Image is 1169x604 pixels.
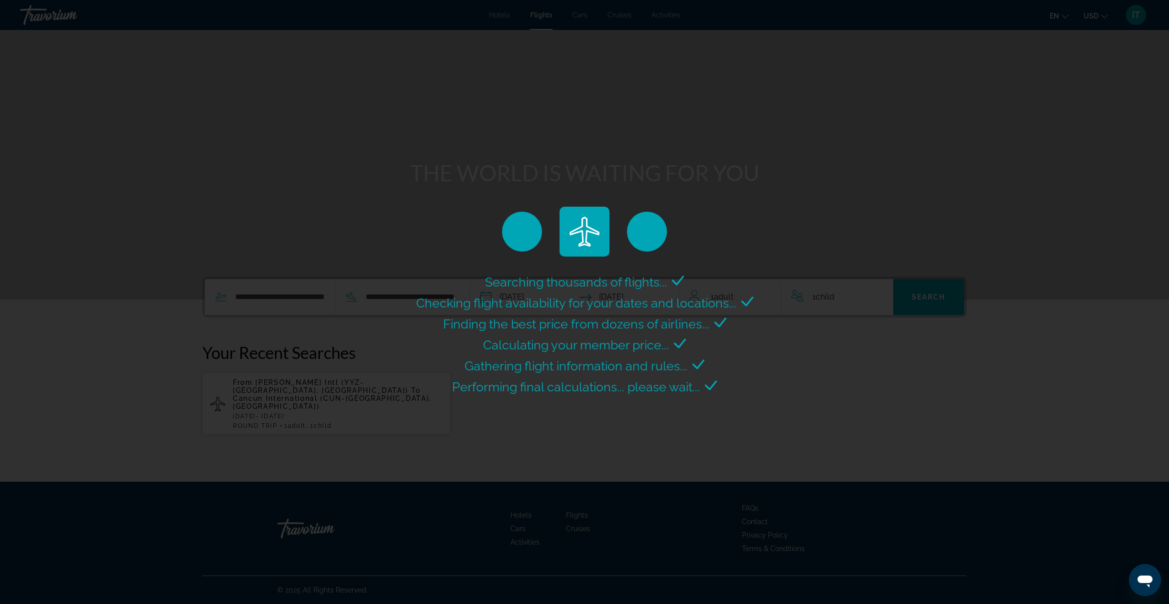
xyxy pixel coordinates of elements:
[416,296,736,310] span: Checking flight availability for your dates and locations...
[1129,564,1161,596] iframe: Button to launch messaging window
[465,358,687,373] span: Gathering flight information and rules...
[483,337,669,352] span: Calculating your member price...
[485,275,667,290] span: Searching thousands of flights...
[452,379,700,394] span: Performing final calculations... please wait...
[443,316,709,331] span: Finding the best price from dozens of airlines...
